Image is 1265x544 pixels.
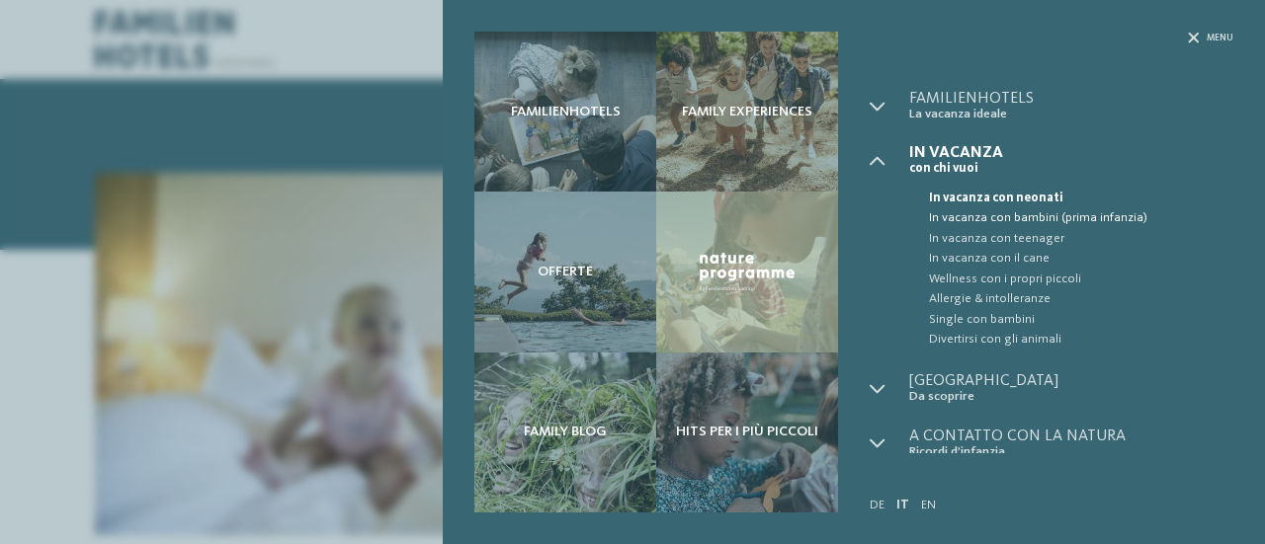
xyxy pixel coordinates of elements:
span: In vacanza con il cane [929,249,1233,269]
span: Menu [1207,32,1233,44]
img: Nature Programme [696,249,799,295]
a: A contatto con la natura Ricordi d’infanzia [909,428,1233,459]
span: Allergie & intolleranze [929,289,1233,309]
a: Hotel per neonati in Alto Adige per una vacanza di relax Family experiences [656,32,838,192]
a: In vacanza con chi vuoi [909,145,1233,176]
span: Wellness con i propri piccoli [929,270,1233,289]
span: Offerte [538,264,593,280]
a: Wellness con i propri piccoli [909,270,1233,289]
a: Divertirsi con gli animali [909,330,1233,350]
a: Hotel per neonati in Alto Adige per una vacanza di relax Nature Programme [656,192,838,351]
span: [GEOGRAPHIC_DATA] [909,373,1233,389]
span: In vacanza con neonati [929,189,1233,208]
a: Hotel per neonati in Alto Adige per una vacanza di relax Familienhotels [474,32,656,192]
span: Family experiences [682,104,812,120]
a: In vacanza con il cane [909,249,1233,269]
span: Ricordi d’infanzia [909,444,1233,459]
a: Single con bambini [909,310,1233,330]
a: EN [921,499,936,511]
a: Hotel per neonati in Alto Adige per una vacanza di relax Offerte [474,192,656,351]
span: Familienhotels [511,104,621,120]
span: A contatto con la natura [909,428,1233,444]
a: Hotel per neonati in Alto Adige per una vacanza di relax Hits per i più piccoli [656,352,838,512]
span: In vacanza [909,145,1233,161]
span: Divertirsi con gli animali [929,330,1233,350]
a: In vacanza con teenager [909,229,1233,249]
a: In vacanza con neonati [909,189,1233,208]
span: In vacanza con teenager [929,229,1233,249]
span: Hits per i più piccoli [676,424,818,440]
span: Familienhotels [909,91,1233,107]
a: Familienhotels La vacanza ideale [909,91,1233,121]
span: con chi vuoi [909,161,1233,176]
span: In vacanza con bambini (prima infanzia) [929,208,1233,228]
a: In vacanza con bambini (prima infanzia) [909,208,1233,228]
a: IT [896,499,909,511]
a: [GEOGRAPHIC_DATA] Da scoprire [909,373,1233,404]
a: Hotel per neonati in Alto Adige per una vacanza di relax Family Blog [474,352,656,512]
span: Family Blog [524,424,607,440]
a: Allergie & intolleranze [909,289,1233,309]
span: Da scoprire [909,389,1233,404]
span: La vacanza ideale [909,107,1233,121]
span: Single con bambini [929,310,1233,330]
a: DE [870,499,885,511]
